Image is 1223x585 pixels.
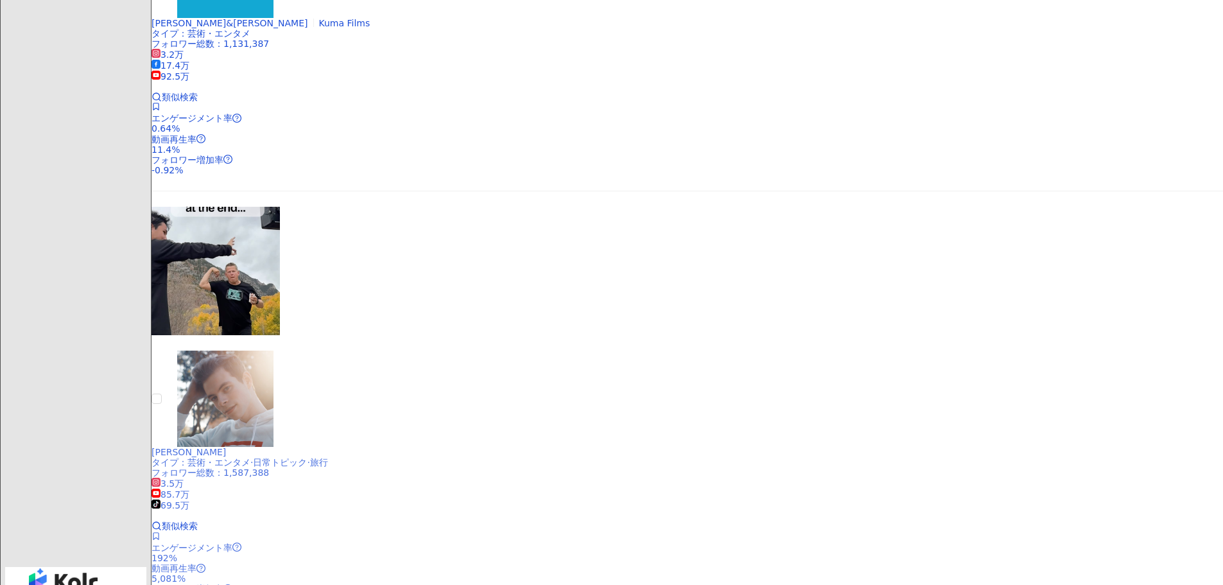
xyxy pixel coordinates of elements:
span: 動画再生率 [152,134,196,144]
span: 芸術・エンタメ [187,457,250,467]
div: タイプ ： [152,457,1223,467]
div: -0.92% [152,165,1223,175]
img: post-image [152,207,280,335]
span: エンゲージメント率 [152,543,232,553]
div: タイプ ： [152,28,1223,39]
span: 類似検索 [162,521,198,531]
span: 69.5万 [152,500,189,511]
a: 類似検索 [152,521,198,531]
div: フォロワー総数 ： 1,131,387 [152,39,1223,49]
span: 旅行 [310,457,328,467]
span: 3.2万 [152,49,184,60]
span: 芸術・エンタメ [187,28,250,39]
span: question-circle [223,155,232,164]
span: エンゲージメント率 [152,113,232,123]
span: Kuma Films [319,18,370,28]
span: [PERSON_NAME]&[PERSON_NAME] [152,18,308,28]
span: 85.7万 [152,489,189,500]
span: · [307,457,309,467]
div: フォロワー総数 ： 1,587,388 [152,467,1223,478]
div: 5,081% [152,573,1223,584]
span: [PERSON_NAME] [152,447,226,457]
span: question-circle [196,564,205,573]
span: 92.5万 [152,71,189,82]
div: 11.4% [152,144,1223,155]
div: 192% [152,553,1223,563]
img: KOL Avatar [177,351,273,447]
span: · [250,457,253,467]
span: 日常トピック [253,457,307,467]
a: 類似検索 [152,92,198,102]
span: 類似検索 [162,92,198,102]
span: question-circle [232,114,241,123]
span: question-circle [232,543,241,552]
span: 3.5万 [152,478,184,489]
span: 動画再生率 [152,563,196,573]
span: question-circle [196,134,205,143]
div: 0.64% [152,123,1223,134]
span: 17.4万 [152,60,189,71]
span: フォロワー増加率 [152,155,223,165]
